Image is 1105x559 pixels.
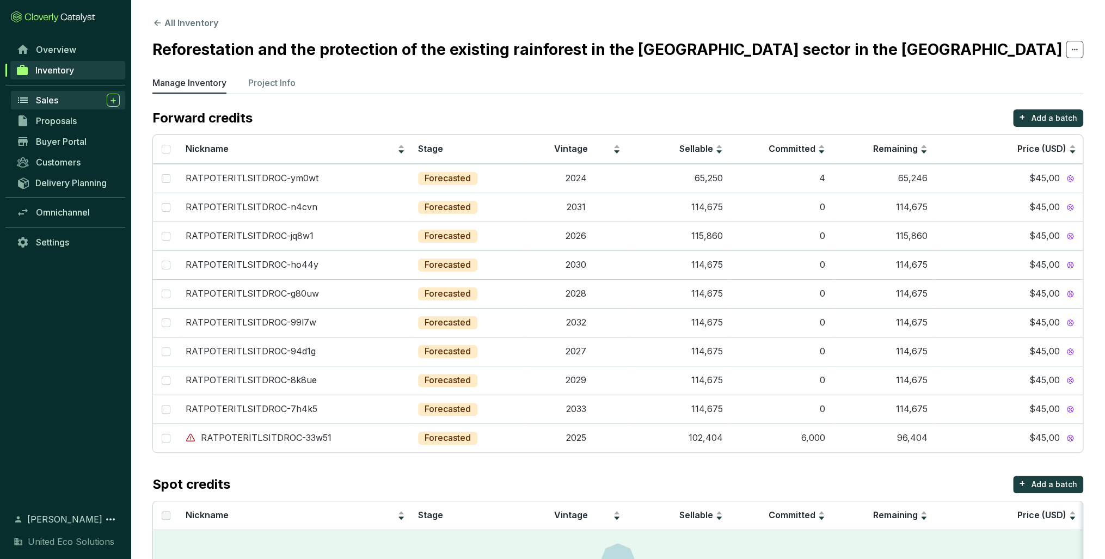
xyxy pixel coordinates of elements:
p: Spot credits [152,476,230,493]
td: 65,246 [832,164,934,193]
td: 115,860 [627,222,729,250]
td: 114,675 [627,395,729,423]
p: Forecasted [425,374,471,386]
span: Proposals [36,115,77,126]
td: 114,675 [627,193,729,222]
p: RATPOTERITLSITDROC-94d1g [186,346,316,358]
span: $45,00 [1029,432,1060,444]
span: $45,00 [1029,230,1060,242]
td: 2025 [525,423,627,452]
p: RATPOTERITLSITDROC-99l7w [186,317,316,329]
span: [PERSON_NAME] [27,513,102,526]
th: Stage [412,135,525,164]
p: Add a batch [1032,113,1077,124]
td: 114,675 [832,395,934,423]
span: Sellable [679,509,713,520]
a: Delivery Planning [11,174,125,192]
td: 114,675 [832,250,934,279]
td: 2032 [525,308,627,337]
td: 65,250 [627,164,729,193]
span: $45,00 [1029,403,1060,415]
span: Stage [418,509,443,520]
span: Settings [36,237,69,248]
p: Manage Inventory [152,76,226,89]
span: Nickname [186,509,229,520]
span: Stage [418,143,443,154]
span: Buyer Portal [36,136,87,147]
td: 0 [729,250,832,279]
td: 114,675 [627,279,729,308]
a: Omnichannel [11,203,125,222]
td: 114,675 [832,193,934,222]
span: Remaining [873,509,918,520]
p: RATPOTERITLSITDROC-7h4k5 [186,403,317,415]
td: 0 [729,308,832,337]
td: 2029 [525,366,627,395]
a: Inventory [10,61,125,79]
span: Price (USD) [1017,509,1066,520]
span: $45,00 [1029,317,1060,329]
span: $45,00 [1029,288,1060,300]
td: 2027 [525,337,627,366]
button: +Add a batch [1013,109,1083,127]
td: 2030 [525,250,627,279]
span: $45,00 [1029,259,1060,271]
a: Sales [11,91,125,109]
p: Forward credits [152,109,253,127]
td: 114,675 [627,250,729,279]
td: 114,675 [627,337,729,366]
p: Forecasted [425,317,471,329]
td: 114,675 [832,337,934,366]
p: RATPOTERITLSITDROC-n4cvn [186,201,317,213]
p: Project Info [248,76,296,89]
p: RATPOTERITLSITDROC-ho44y [186,259,318,271]
a: Proposals [11,112,125,130]
button: All Inventory [152,16,218,29]
p: RATPOTERITLSITDROC-jq8w1 [186,230,314,242]
td: 114,675 [832,366,934,395]
p: Forecasted [425,288,471,300]
p: Forecasted [425,403,471,415]
td: 0 [729,279,832,308]
span: Nickname [186,143,229,154]
a: Customers [11,153,125,171]
span: Customers [36,157,81,168]
span: Committed [769,509,815,520]
td: 114,675 [832,279,934,308]
p: Forecasted [425,432,471,444]
p: Add a batch [1032,479,1077,490]
h2: Reforestation and the protection of the existing rainforest in the [GEOGRAPHIC_DATA] sector in th... [152,38,1063,61]
span: Price (USD) [1017,143,1066,154]
td: 114,675 [627,366,729,395]
span: United Eco Solutions [28,535,114,548]
span: Vintage [554,509,588,520]
p: Forecasted [425,230,471,242]
span: Committed [769,143,815,154]
td: 6,000 [729,423,832,452]
p: RATPOTERITLSITDROC-ym0wt [186,173,318,185]
span: Omnichannel [36,207,90,218]
a: Settings [11,233,125,251]
td: 96,404 [832,423,934,452]
p: RATPOTERITLSITDROC-8k8ue [186,374,317,386]
span: Sellable [679,143,713,154]
a: Buyer Portal [11,132,125,151]
p: Forecasted [425,201,471,213]
td: 0 [729,337,832,366]
td: 115,860 [832,222,934,250]
td: 2024 [525,164,627,193]
span: $45,00 [1029,374,1060,386]
p: + [1019,109,1026,125]
p: Forecasted [425,173,471,185]
td: 4 [729,164,832,193]
p: RATPOTERITLSITDROC-g80uw [186,288,319,300]
span: Overview [36,44,76,55]
td: 114,675 [627,308,729,337]
a: Overview [11,40,125,59]
td: 102,404 [627,423,729,452]
td: 2026 [525,222,627,250]
span: Remaining [873,143,918,154]
span: $45,00 [1029,173,1060,185]
span: Vintage [554,143,588,154]
p: Forecasted [425,346,471,358]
